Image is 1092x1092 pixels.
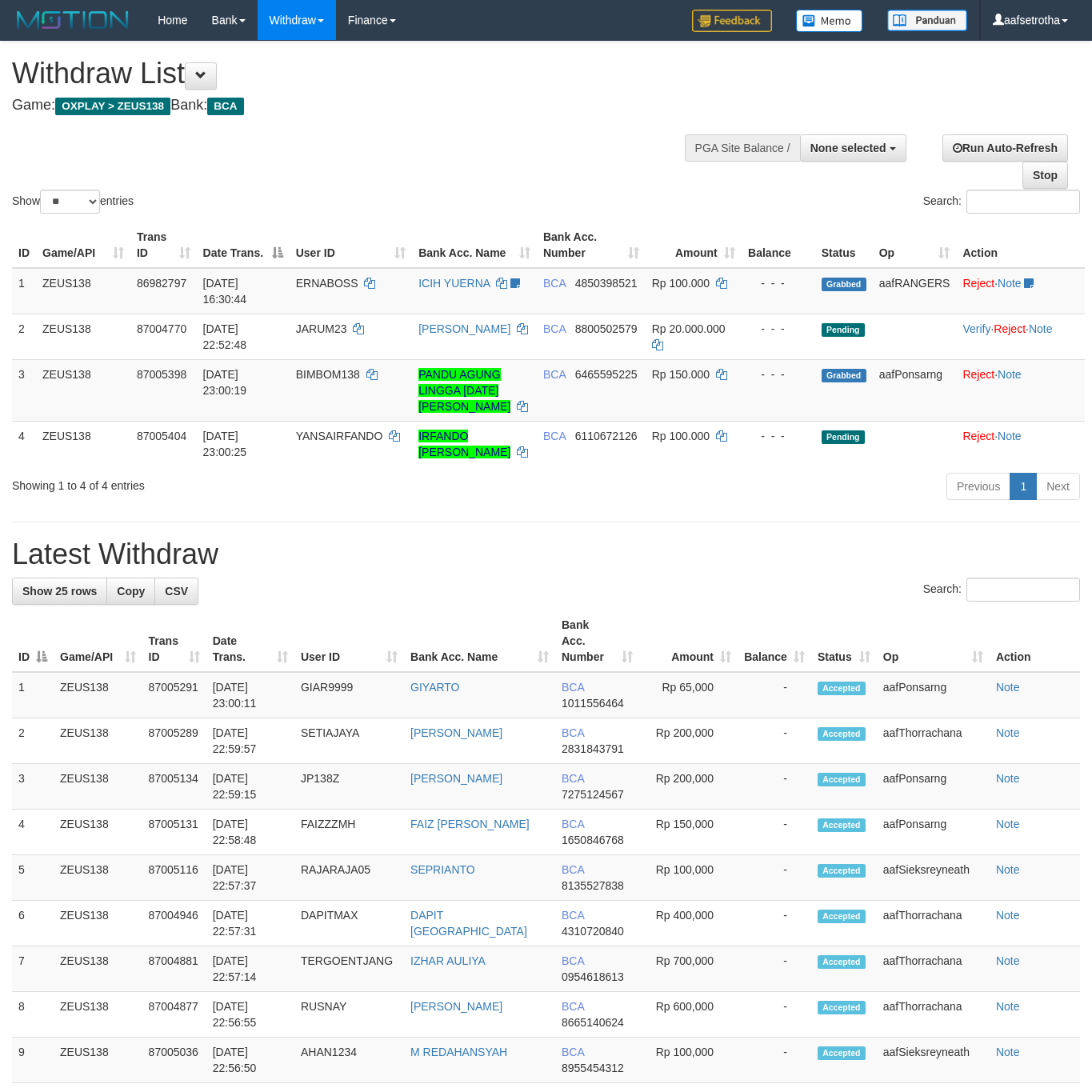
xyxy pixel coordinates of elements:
[54,764,142,810] td: ZEUS138
[203,277,247,306] span: [DATE] 16:30:44
[290,222,412,268] th: User ID: activate to sort column ascending
[996,863,1020,876] a: Note
[646,222,742,268] th: Amount: activate to sort column ascending
[40,190,100,214] select: Showentries
[418,322,510,335] a: [PERSON_NAME]
[142,764,206,810] td: 87005134
[877,992,990,1038] td: aafThorrachana
[12,1038,54,1083] td: 9
[818,818,866,832] span: Accepted
[923,578,1080,602] label: Search:
[962,430,994,442] a: Reject
[294,855,404,901] td: RAJARAJA05
[410,772,502,785] a: [PERSON_NAME]
[742,222,815,268] th: Balance
[54,946,142,992] td: ZEUS138
[12,222,36,268] th: ID
[639,810,738,855] td: Rp 150,000
[12,538,1080,570] h1: Latest Withdraw
[562,1062,624,1074] span: Copy 8955454312 to clipboard
[562,1000,584,1013] span: BCA
[562,788,624,801] span: Copy 7275124567 to clipboard
[818,864,866,878] span: Accepted
[822,369,866,382] span: Grabbed
[877,810,990,855] td: aafPonsarng
[206,1038,294,1083] td: [DATE] 22:56:50
[562,1016,624,1029] span: Copy 8665140624 to clipboard
[873,222,957,268] th: Op: activate to sort column ascending
[639,610,738,672] th: Amount: activate to sort column ascending
[738,946,811,992] td: -
[294,901,404,946] td: DAPITMAX
[800,134,906,162] button: None selected
[639,1038,738,1083] td: Rp 100,000
[22,585,97,598] span: Show 25 rows
[410,818,530,830] a: FAIZ [PERSON_NAME]
[294,610,404,672] th: User ID: activate to sort column ascending
[818,1046,866,1060] span: Accepted
[117,585,145,598] span: Copy
[998,277,1022,290] a: Note
[412,222,537,268] th: Bank Acc. Name: activate to sort column ascending
[822,430,865,444] span: Pending
[165,585,188,598] span: CSV
[543,322,566,335] span: BCA
[142,610,206,672] th: Trans ID: activate to sort column ascending
[418,368,510,413] a: PANDU AGUNG LINGGA [DATE] [PERSON_NAME]
[877,1038,990,1083] td: aafSieksreyneath
[562,834,624,846] span: Copy 1650846768 to clipboard
[410,863,475,876] a: SEPRIANTO
[738,901,811,946] td: -
[562,925,624,938] span: Copy 4310720840 to clipboard
[106,578,155,605] a: Copy
[562,954,584,967] span: BCA
[36,314,130,359] td: ZEUS138
[966,578,1080,602] input: Search:
[1036,473,1080,500] a: Next
[639,946,738,992] td: Rp 700,000
[54,992,142,1038] td: ZEUS138
[294,764,404,810] td: JP138Z
[639,992,738,1038] td: Rp 600,000
[296,277,358,290] span: ERNABOSS
[562,970,624,983] span: Copy 0954618613 to clipboard
[154,578,198,605] a: CSV
[206,718,294,764] td: [DATE] 22:59:57
[562,697,624,710] span: Copy 1011556464 to clipboard
[822,323,865,337] span: Pending
[639,764,738,810] td: Rp 200,000
[962,277,994,290] a: Reject
[923,190,1080,214] label: Search:
[692,10,772,32] img: Feedback.jpg
[946,473,1010,500] a: Previous
[142,992,206,1038] td: 87004877
[137,430,186,442] span: 87005404
[294,946,404,992] td: TERGOENTJANG
[996,909,1020,922] a: Note
[203,430,247,458] span: [DATE] 23:00:25
[294,718,404,764] td: SETIAJAYA
[12,901,54,946] td: 6
[652,322,726,335] span: Rp 20.000.000
[55,98,170,115] span: OXPLAY > ZEUS138
[12,8,134,32] img: MOTION_logo.png
[738,764,811,810] td: -
[877,718,990,764] td: aafThorrachana
[738,810,811,855] td: -
[575,277,638,290] span: Copy 4850398521 to clipboard
[404,610,555,672] th: Bank Acc. Name: activate to sort column ascending
[137,277,186,290] span: 86982797
[562,772,584,785] span: BCA
[873,359,957,421] td: aafPonsarng
[206,672,294,718] td: [DATE] 23:00:11
[36,268,130,314] td: ZEUS138
[12,268,36,314] td: 1
[410,726,502,739] a: [PERSON_NAME]
[12,718,54,764] td: 2
[410,909,527,938] a: DAPIT [GEOGRAPHIC_DATA]
[652,368,710,381] span: Rp 150.000
[537,222,646,268] th: Bank Acc. Number: activate to sort column ascending
[562,879,624,892] span: Copy 8135527838 to clipboard
[12,471,443,494] div: Showing 1 to 4 of 4 entries
[36,359,130,421] td: ZEUS138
